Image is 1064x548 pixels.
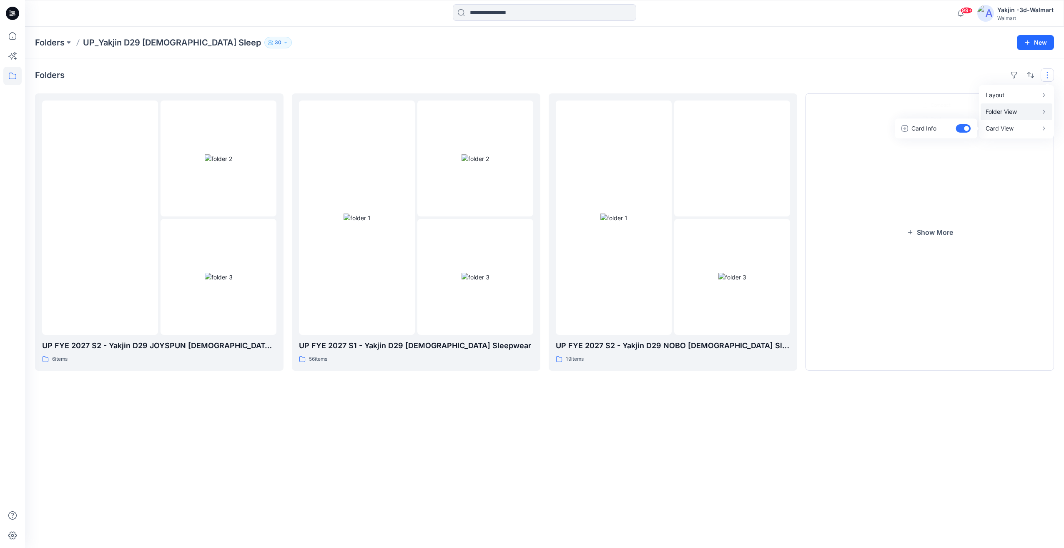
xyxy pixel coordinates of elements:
p: Layout [986,90,1038,100]
p: UP FYE 2027 S2 - Yakjin D29 NOBO [DEMOGRAPHIC_DATA] Sleepwear [556,340,790,352]
p: 30 [275,38,281,47]
p: Compact [931,101,964,109]
a: folder 1folder 2folder 3UP FYE 2027 S2 - Yakjin D29 NOBO [DEMOGRAPHIC_DATA] Sleepwear19items [549,93,797,371]
button: 30 [264,37,292,48]
img: folder 3 [718,273,746,282]
p: Card View [986,123,1038,133]
img: folder 1 [600,214,627,222]
a: folder 1folder 2folder 3UP FYE 2027 S2 - Yakjin D29 JOYSPUN [DEMOGRAPHIC_DATA] Sleepwear6items [35,93,284,371]
a: folder 1folder 2folder 3UP FYE 2027 S1 - Yakjin D29 [DEMOGRAPHIC_DATA] Sleepwear56items [292,93,540,371]
a: Folders [35,37,65,48]
p: 6 items [52,355,68,364]
p: UP FYE 2027 S2 - Yakjin D29 JOYSPUN [DEMOGRAPHIC_DATA] Sleepwear [42,340,276,352]
img: avatar [977,5,994,22]
div: Yakjin -3d-Walmart [997,5,1054,15]
button: Show More [806,93,1054,371]
h4: Folders [35,70,65,80]
p: UP_Yakjin D29 [DEMOGRAPHIC_DATA] Sleep [83,37,261,48]
p: 19 items [566,355,584,364]
img: folder 3 [462,273,489,282]
p: UP FYE 2027 S1 - Yakjin D29 [DEMOGRAPHIC_DATA] Sleepwear [299,340,533,352]
img: folder 2 [205,154,232,163]
p: Card Info [911,123,953,133]
p: Folder View [986,107,1038,117]
p: 56 items [309,355,327,364]
span: 99+ [960,7,973,14]
img: folder 2 [462,154,489,163]
img: folder 1 [344,214,371,222]
img: folder 3 [205,273,233,282]
div: Walmart [997,15,1054,21]
button: New [1017,35,1054,50]
p: Card [931,114,964,122]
